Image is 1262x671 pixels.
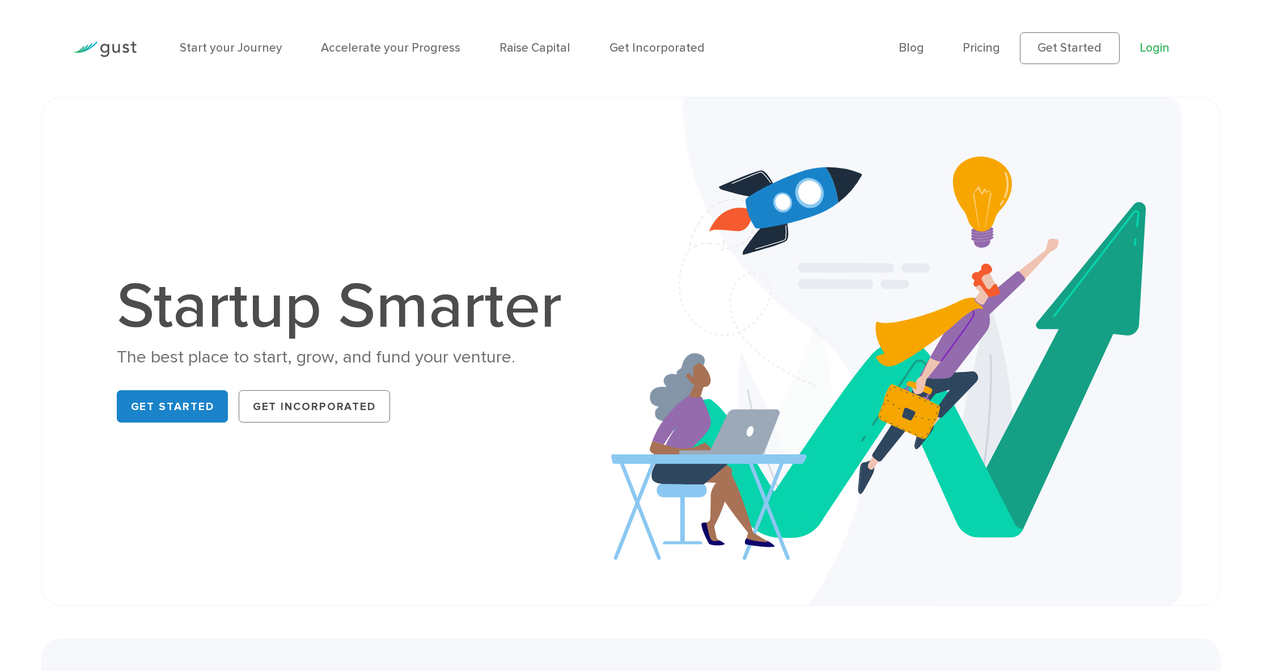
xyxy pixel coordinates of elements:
[73,41,137,57] img: Gust Logo
[117,275,580,339] h1: Startup Smarter
[117,390,228,423] a: Get Started
[611,98,1182,605] img: Startup Smarter Hero
[609,41,705,55] a: Get Incorporated
[180,41,282,55] a: Start your Journey
[499,41,570,55] a: Raise Capital
[1140,41,1170,55] a: Login
[117,345,580,369] div: The best place to start, grow, and fund your venture.
[963,41,1000,55] a: Pricing
[239,390,390,423] a: Get Incorporated
[321,41,460,55] a: Accelerate your Progress
[899,41,924,55] a: Blog
[1020,32,1120,64] a: Get Started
